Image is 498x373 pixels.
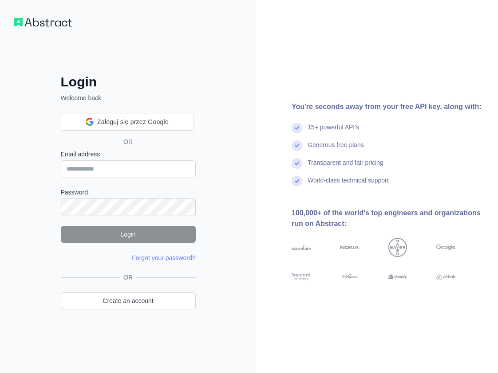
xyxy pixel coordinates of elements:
[436,272,455,281] img: airbnb
[61,113,194,131] div: Zaloguj się przez Google
[292,158,302,169] img: check mark
[292,176,302,186] img: check mark
[308,123,359,140] div: 15+ powerful API's
[61,74,196,90] h2: Login
[61,188,196,197] label: Password
[14,18,72,27] img: Workflow
[388,238,407,257] img: bayer
[61,292,196,309] a: Create an account
[292,123,302,133] img: check mark
[120,273,136,282] span: OR
[61,150,196,159] label: Email address
[340,272,359,281] img: payoneer
[388,272,407,281] img: shopify
[292,140,302,151] img: check mark
[308,140,364,158] div: Generous free plans
[340,238,359,257] img: nokia
[97,117,169,127] span: Zaloguj się przez Google
[61,93,196,102] p: Welcome back
[308,176,389,194] div: World-class technical support
[436,238,455,257] img: google
[292,101,484,112] div: You're seconds away from your free API key, along with:
[292,238,311,257] img: accenture
[308,158,383,176] div: Transparent and fair pricing
[292,272,311,281] img: stanford university
[292,208,484,229] div: 100,000+ of the world's top engineers and organizations run on Abstract:
[132,254,195,261] a: Forgot your password?
[116,137,140,146] span: OR
[61,226,196,243] button: Login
